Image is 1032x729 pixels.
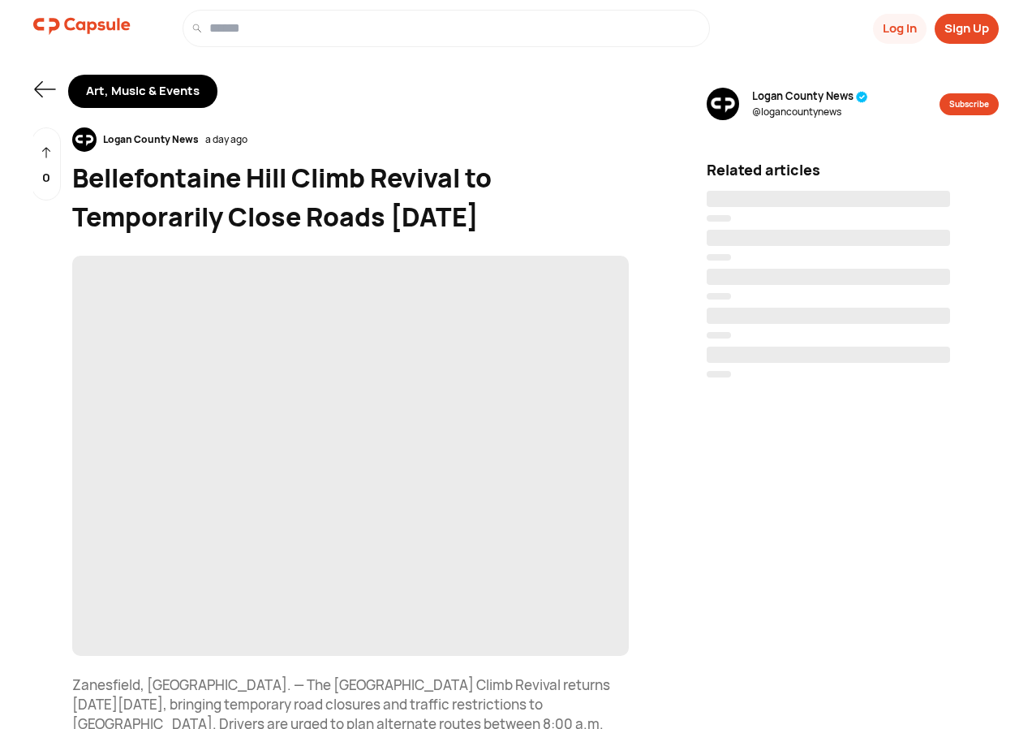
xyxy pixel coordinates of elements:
[940,93,999,115] button: Subscribe
[707,230,950,246] span: ‌
[707,191,950,207] span: ‌
[707,308,950,324] span: ‌
[707,293,731,300] span: ‌
[707,88,739,120] img: resizeImage
[68,75,217,108] div: Art, Music & Events
[707,371,731,377] span: ‌
[752,105,868,119] span: @ logancountynews
[935,14,999,44] button: Sign Up
[42,169,50,188] p: 0
[205,132,247,147] div: a day ago
[707,269,950,285] span: ‌
[707,254,731,261] span: ‌
[707,215,731,222] span: ‌
[33,10,131,47] a: logo
[707,159,999,181] div: Related articles
[72,256,629,657] span: ‌
[873,14,927,44] button: Log In
[72,256,629,657] img: resizeImage
[752,88,868,105] span: Logan County News
[33,10,131,42] img: logo
[856,91,868,103] img: tick
[707,347,950,363] span: ‌
[707,332,731,339] span: ‌
[97,132,205,147] div: Logan County News
[72,127,97,152] img: resizeImage
[72,158,629,236] div: Bellefontaine Hill Climb Revival to Temporarily Close Roads [DATE]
